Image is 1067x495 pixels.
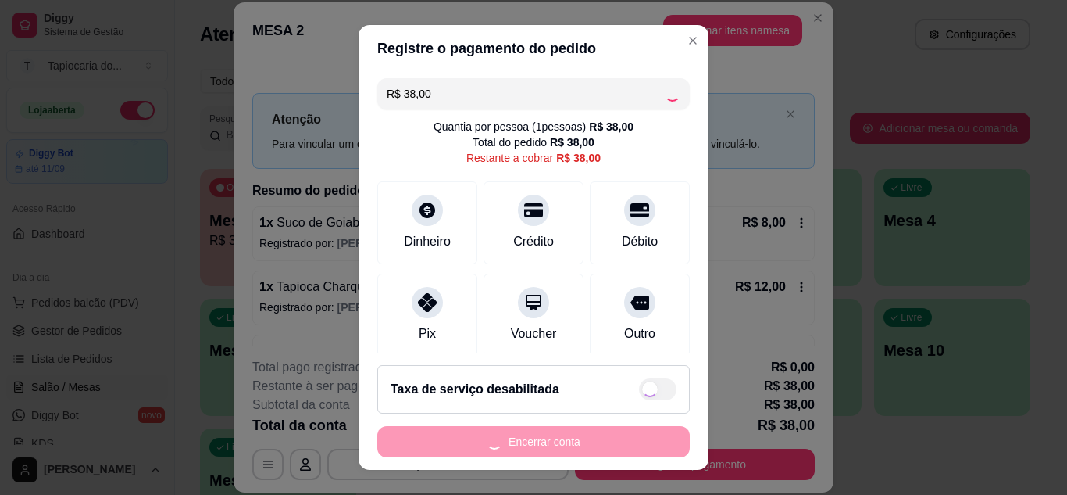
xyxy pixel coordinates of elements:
[387,78,665,109] input: Ex.: hambúrguer de cordeiro
[404,232,451,251] div: Dinheiro
[434,119,633,135] div: Quantia por pessoa ( 1 pessoas)
[589,119,633,135] div: R$ 38,00
[513,232,554,251] div: Crédito
[419,325,436,343] div: Pix
[473,135,594,150] div: Total do pedido
[556,150,601,166] div: R$ 38,00
[680,28,705,53] button: Close
[550,135,594,150] div: R$ 38,00
[665,86,680,102] div: Loading
[622,232,658,251] div: Débito
[359,25,708,72] header: Registre o pagamento do pedido
[511,325,557,343] div: Voucher
[466,150,601,166] div: Restante a cobrar
[624,325,655,343] div: Outro
[391,380,559,399] h2: Taxa de serviço desabilitada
